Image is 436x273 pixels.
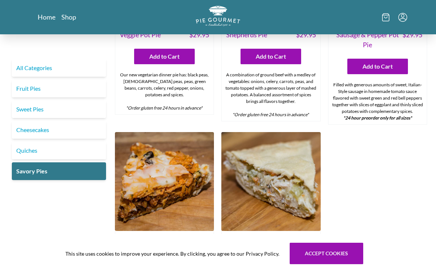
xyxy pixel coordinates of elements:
[221,132,320,231] img: Chicken Pot Pie
[343,115,412,121] strong: *24 hour preorder only for all sizes*
[126,105,202,111] em: *Order gluten free 24 hours in advance*
[115,69,214,114] div: Our new vegetarian dinner pie has: black peas, [DEMOGRAPHIC_DATA] peas, peas, green beans, carrot...
[222,69,320,121] div: A combination of ground beef with a medley of vegetables: onions, celery, carrots, peas, and toma...
[149,52,180,61] span: Add to Cart
[333,30,402,50] span: Sausage & Pepper Pot Pie
[347,59,408,74] button: Add to Cart
[12,121,106,139] a: Cheesecakes
[196,6,240,28] a: Logo
[328,79,427,124] div: Filled with generous amounts of sweet, Italian-Style sausage in homemade tomato sauce flavored wi...
[61,13,76,21] a: Shop
[12,142,106,159] a: Quiches
[189,30,209,40] span: $ 29.95
[290,243,363,264] button: Accept cookies
[134,49,195,64] button: Add to Cart
[226,30,267,40] span: Shepherds Pie
[196,6,240,26] img: logo
[38,13,55,21] a: Home
[115,132,214,231] img: Mexican Dinner Pie
[12,100,106,118] a: Sweet Pies
[12,162,106,180] a: Savory Pies
[296,30,316,40] span: $ 29.95
[12,59,106,77] a: All Categories
[362,62,393,71] span: Add to Cart
[241,49,301,64] button: Add to Cart
[65,250,279,258] span: This site uses cookies to improve your experience. By clicking, you agree to our Privacy Policy.
[12,80,106,97] a: Fruit Pies
[256,52,286,61] span: Add to Cart
[398,13,407,22] button: Menu
[120,30,161,40] span: Veggie Pot Pie
[232,112,309,117] em: *Order gluten free 24 hours in advance*
[402,30,422,50] span: $ 29.95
